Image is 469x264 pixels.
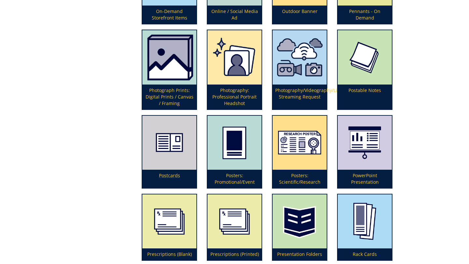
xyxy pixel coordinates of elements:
p: Photograph Prints: Digital Prints / Canvas / Framing [142,85,196,109]
img: photo%20prints-64d43c229de446.43990330.png [142,30,196,85]
img: blank%20prescriptions-655685b7a02444.91910750.png [142,194,196,248]
img: powerpoint-presentation-5949298d3aa018.35992224.png [338,116,392,170]
a: Prescriptions (Printed) [207,194,262,260]
p: Online / Social Media Ad [207,6,262,24]
img: photography%20videography%20or%20live%20streaming-62c5f5a2188136.97296614.png [273,30,327,85]
p: PowerPoint Presentation [338,170,392,188]
img: post-it-note-5949284106b3d7.11248848.png [338,30,392,85]
a: Posters: Scientific/Research [273,116,327,188]
p: Outdoor Banner [273,6,327,24]
img: poster-promotional-5949293418faa6.02706653.png [207,116,262,170]
p: Prescriptions (Blank) [142,248,196,260]
p: Photography: Professional Portrait Headshot [207,85,262,109]
img: rack-cards-59492a653cf634.38175772.png [338,194,392,248]
a: Photography/Videography/Live Streaming Request [273,30,327,109]
p: Rack Cards [338,248,392,260]
a: Prescriptions (Blank) [142,194,196,260]
p: Posters: Promotional/Event [207,170,262,188]
a: Photograph Prints: Digital Prints / Canvas / Framing [142,30,196,109]
img: prescription-pads-594929dacd5317.41259872.png [207,194,262,248]
img: posters-scientific-5aa5927cecefc5.90805739.png [273,116,327,170]
a: Presentation Folders [273,194,327,260]
a: Postable Notes [338,30,392,109]
a: Photography: Professional Portrait Headshot [207,30,262,109]
p: Postcards [142,170,196,188]
a: Rack Cards [338,194,392,260]
a: PowerPoint Presentation [338,116,392,188]
p: Prescriptions (Printed) [207,248,262,260]
a: Postcards [142,116,196,188]
img: folders-5949219d3e5475.27030474.png [273,194,327,248]
p: Postable Notes [338,85,392,109]
p: On-Demand Storefront Items [142,6,196,24]
p: Presentation Folders [273,248,327,260]
img: postcard-59839371c99131.37464241.png [142,116,196,170]
img: professional%20headshot-673780894c71e3.55548584.png [207,30,262,85]
a: Posters: Promotional/Event [207,116,262,188]
p: Pennants - On Demand [338,6,392,24]
p: Photography/Videography/Live Streaming Request [273,85,327,109]
p: Posters: Scientific/Research [273,170,327,188]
